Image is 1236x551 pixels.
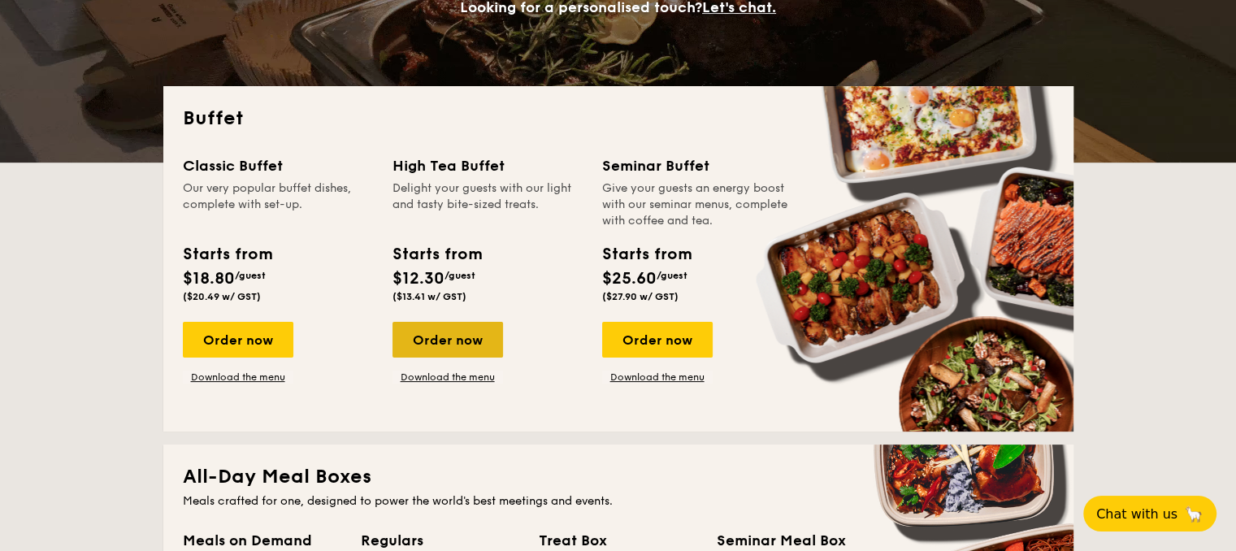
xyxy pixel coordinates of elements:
span: ($20.49 w/ GST) [183,291,261,302]
h2: Buffet [183,106,1054,132]
a: Download the menu [602,371,713,384]
span: ($13.41 w/ GST) [392,291,466,302]
span: /guest [445,270,475,281]
button: Chat with us🦙 [1083,496,1216,531]
div: High Tea Buffet [392,154,583,177]
div: Our very popular buffet dishes, complete with set-up. [183,180,373,229]
span: ($27.90 w/ GST) [602,291,679,302]
span: /guest [235,270,266,281]
div: Seminar Buffet [602,154,792,177]
span: 🦙 [1184,505,1203,523]
span: $25.60 [602,269,657,289]
div: Starts from [392,242,481,267]
div: Starts from [183,242,271,267]
h2: All-Day Meal Boxes [183,464,1054,490]
a: Download the menu [183,371,293,384]
span: $18.80 [183,269,235,289]
div: Order now [602,322,713,358]
span: $12.30 [392,269,445,289]
div: Starts from [602,242,691,267]
div: Delight your guests with our light and tasty bite-sized treats. [392,180,583,229]
a: Download the menu [392,371,503,384]
div: Meals crafted for one, designed to power the world's best meetings and events. [183,493,1054,510]
div: Order now [183,322,293,358]
div: Order now [392,322,503,358]
div: Give your guests an energy boost with our seminar menus, complete with coffee and tea. [602,180,792,229]
span: /guest [657,270,687,281]
span: Chat with us [1096,506,1177,522]
div: Classic Buffet [183,154,373,177]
